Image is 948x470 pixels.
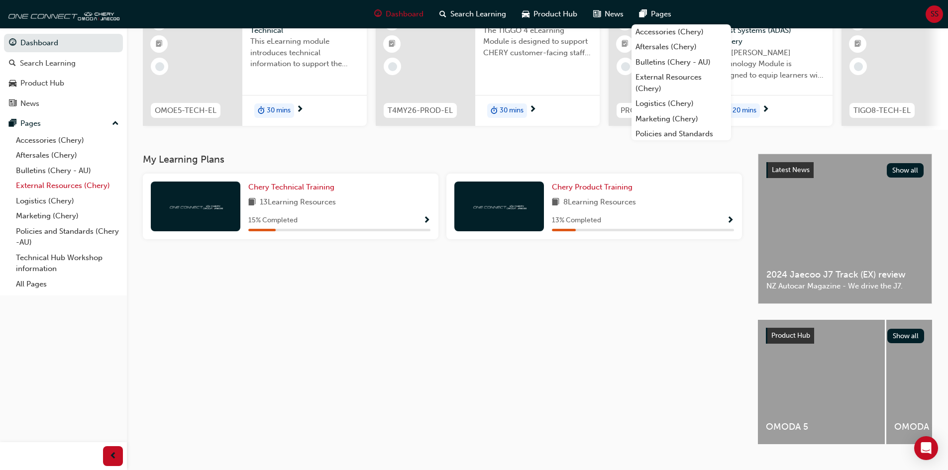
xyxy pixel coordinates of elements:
span: duration-icon [491,104,498,117]
span: search-icon [9,59,16,68]
span: This eLearning module introduces technical information to support the entry-level knowledge requi... [250,36,359,70]
a: PROD-ADASCH-ELAdvanced Driver Assist Systems (ADAS) - CheryThe [PERSON_NAME] Technology Module is... [609,5,833,126]
span: car-icon [522,8,529,20]
span: next-icon [529,105,536,114]
span: 15 % Completed [248,215,298,226]
button: Show Progress [423,214,430,227]
span: Show Progress [727,216,734,225]
span: car-icon [9,79,16,88]
a: Search Learning [4,54,123,73]
span: The [PERSON_NAME] Technology Module is designed to equip learners with essential knowledge about ... [716,47,825,81]
a: guage-iconDashboard [366,4,431,24]
div: Search Learning [20,58,76,69]
a: OMODA 5 [758,320,885,444]
a: OMOE5-TECH-ELOMODA E5 - TechnicalThis eLearning module introduces technical information to suppor... [143,5,367,126]
span: pages-icon [639,8,647,20]
span: guage-icon [9,39,16,48]
a: Chery Product Training [552,182,636,193]
span: prev-icon [109,450,117,463]
span: Product Hub [771,331,810,340]
img: oneconnect [168,201,223,211]
span: 30 mins [500,105,524,116]
h3: My Learning Plans [143,154,742,165]
span: NZ Autocar Magazine - We drive the J7. [766,281,924,292]
span: learningRecordVerb_NONE-icon [388,62,397,71]
a: search-iconSearch Learning [431,4,514,24]
span: 13 % Completed [552,215,601,226]
span: 30 mins [267,105,291,116]
span: booktick-icon [854,38,861,51]
a: car-iconProduct Hub [514,4,585,24]
span: 13 Learning Resources [260,196,336,209]
a: T4MY26-PROD-ELTIGGO 4 MY26The TIGGO 4 eLearning Module is designed to support CHERY customer-faci... [376,5,600,126]
a: Product Hub [4,74,123,93]
span: Pages [651,8,671,20]
button: Show Progress [727,214,734,227]
span: Advanced Driver Assist Systems (ADAS) - Chery [716,13,825,47]
a: Dashboard [4,34,123,52]
span: Search Learning [450,8,506,20]
span: News [605,8,624,20]
img: oneconnect [472,201,527,211]
span: OMODA 5 [766,421,877,433]
span: Show Progress [423,216,430,225]
span: Dashboard [386,8,423,20]
span: guage-icon [374,8,382,20]
a: Logistics (Chery) [12,193,123,209]
a: pages-iconPages [632,4,679,24]
span: news-icon [9,99,16,108]
a: Accessories (Chery) [632,24,731,40]
span: up-icon [112,117,119,130]
span: 20 mins [733,105,756,116]
span: Latest News [772,166,810,174]
span: next-icon [762,105,769,114]
span: SS [931,8,939,20]
div: Product Hub [20,78,64,89]
span: booktick-icon [156,38,163,51]
div: Pages [20,118,41,129]
span: duration-icon [258,104,265,117]
a: Logistics (Chery) [632,96,731,111]
span: PROD-ADASCH-EL [621,105,686,116]
div: News [20,98,39,109]
button: Show all [887,163,924,178]
a: Latest NewsShow all2024 Jaecoo J7 Track (EX) reviewNZ Autocar Magazine - We drive the J7. [758,154,932,304]
a: Bulletins (Chery - AU) [12,163,123,179]
img: oneconnect [5,4,119,24]
span: book-icon [552,196,559,209]
span: booktick-icon [622,38,629,51]
span: pages-icon [9,119,16,128]
a: Technical Hub Workshop information [12,250,123,277]
span: Product Hub [533,8,577,20]
a: Aftersales (Chery) [12,148,123,163]
span: TIGO8-TECH-EL [853,105,911,116]
a: Marketing (Chery) [12,208,123,224]
span: The TIGGO 4 eLearning Module is designed to support CHERY customer-facing staff with the product ... [483,25,592,59]
span: Chery Technical Training [248,183,334,191]
a: news-iconNews [585,4,632,24]
span: learningRecordVerb_NONE-icon [854,62,863,71]
a: Accessories (Chery) [12,133,123,148]
div: Open Intercom Messenger [914,436,938,460]
span: 2024 Jaecoo J7 Track (EX) review [766,269,924,281]
a: News [4,94,123,113]
button: SS [926,5,943,23]
button: Pages [4,114,123,133]
span: next-icon [296,105,304,114]
a: Aftersales (Chery) [632,39,731,55]
span: learningRecordVerb_NONE-icon [621,62,630,71]
span: T4MY26-PROD-EL [388,105,453,116]
button: Show all [887,329,925,343]
span: search-icon [439,8,446,20]
span: book-icon [248,196,256,209]
a: Marketing (Chery) [632,111,731,127]
a: Policies and Standards (Chery -AU) [632,126,731,153]
span: booktick-icon [389,38,396,51]
a: Product HubShow all [766,328,924,344]
a: Latest NewsShow all [766,162,924,178]
a: External Resources (Chery) [12,178,123,193]
a: Bulletins (Chery - AU) [632,55,731,70]
a: External Resources (Chery) [632,70,731,96]
span: learningRecordVerb_NONE-icon [155,62,164,71]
